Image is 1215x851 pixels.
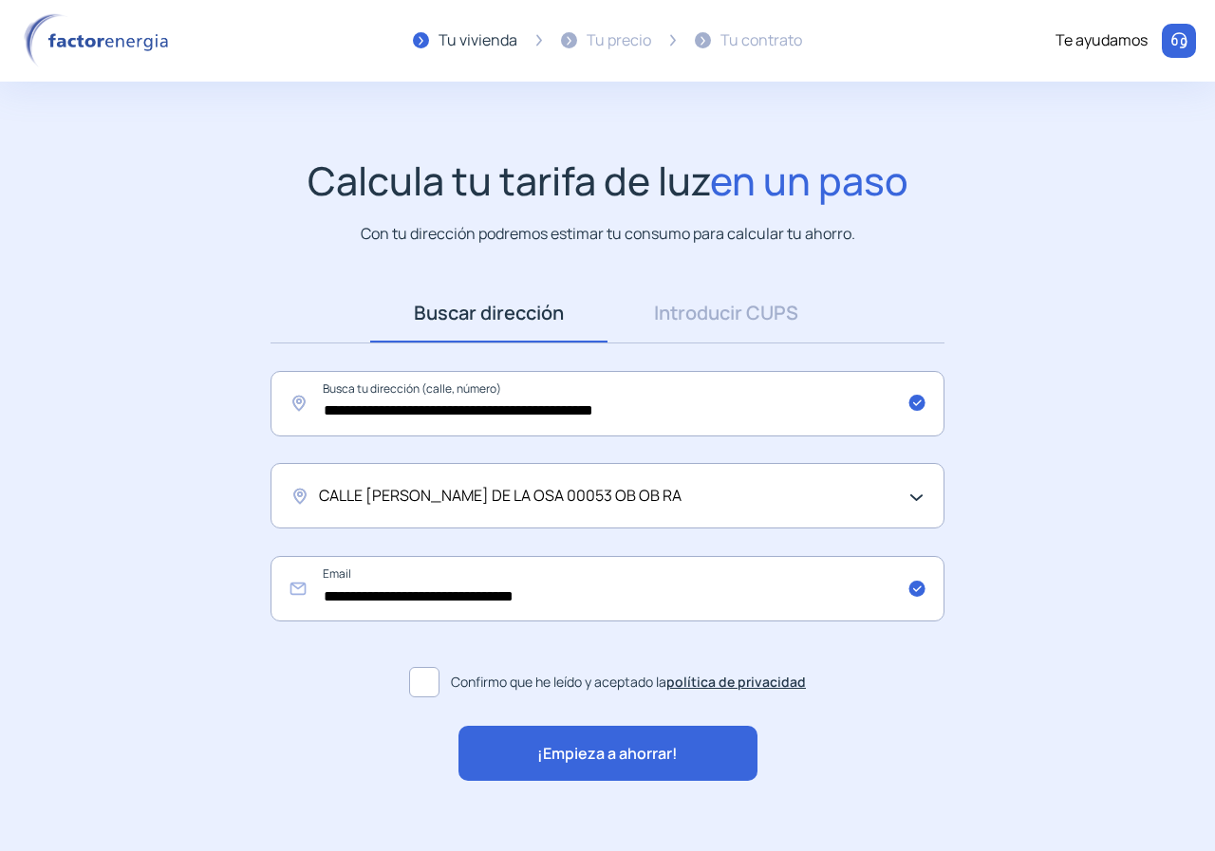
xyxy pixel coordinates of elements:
div: Tu contrato [720,28,802,53]
a: política de privacidad [666,673,806,691]
h1: Calcula tu tarifa de luz [308,157,908,204]
span: Confirmo que he leído y aceptado la [451,672,806,693]
div: Te ayudamos [1056,28,1148,53]
span: CALLE [PERSON_NAME] DE LA OSA 00053 OB OB RA [319,484,682,509]
span: en un paso [710,154,908,207]
span: ¡Empieza a ahorrar! [537,742,678,767]
a: Buscar dirección [370,284,607,342]
img: logo factor [19,13,180,68]
a: Introducir CUPS [607,284,845,342]
p: Con tu dirección podremos estimar tu consumo para calcular tu ahorro. [361,222,855,246]
div: Tu precio [587,28,651,53]
img: llamar [1169,31,1188,50]
div: Tu vivienda [439,28,517,53]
